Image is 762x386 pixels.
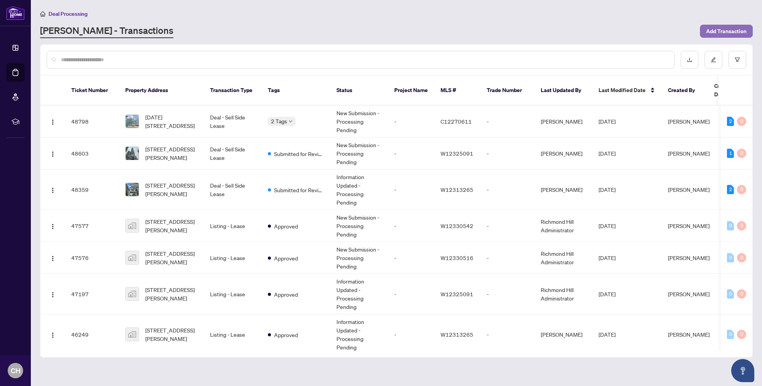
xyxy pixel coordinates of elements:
[330,76,388,106] th: Status
[274,186,324,194] span: Submitted for Review
[481,242,535,274] td: -
[145,249,198,266] span: [STREET_ADDRESS][PERSON_NAME]
[727,253,734,262] div: 0
[535,314,592,355] td: [PERSON_NAME]
[6,6,25,20] img: logo
[65,242,119,274] td: 47576
[728,51,746,69] button: filter
[535,274,592,314] td: Richmond Hill Administrator
[599,186,616,193] span: [DATE]
[700,25,753,38] button: Add Transaction
[330,210,388,242] td: New Submission - Processing Pending
[126,219,139,232] img: thumbnail-img
[737,185,746,194] div: 0
[388,76,434,106] th: Project Name
[126,115,139,128] img: thumbnail-img
[535,106,592,138] td: [PERSON_NAME]
[65,76,119,106] th: Ticket Number
[274,331,298,339] span: Approved
[274,254,298,262] span: Approved
[65,106,119,138] td: 48798
[727,330,734,339] div: 0
[727,185,734,194] div: 2
[687,57,692,62] span: download
[274,222,298,230] span: Approved
[535,138,592,170] td: [PERSON_NAME]
[727,289,734,299] div: 0
[681,51,698,69] button: download
[289,119,293,123] span: down
[65,138,119,170] td: 48603
[65,170,119,210] td: 48359
[668,254,710,261] span: [PERSON_NAME]
[204,314,262,355] td: Listing - Lease
[49,10,87,17] span: Deal Processing
[50,119,56,125] img: Logo
[50,332,56,338] img: Logo
[271,117,287,126] span: 2 Tags
[481,210,535,242] td: -
[65,274,119,314] td: 47197
[126,147,139,160] img: thumbnail-img
[481,170,535,210] td: -
[145,145,198,162] span: [STREET_ADDRESS][PERSON_NAME]
[145,326,198,343] span: [STREET_ADDRESS][PERSON_NAME]
[599,150,616,157] span: [DATE]
[330,170,388,210] td: Information Updated - Processing Pending
[737,289,746,299] div: 0
[388,170,434,210] td: -
[441,331,473,338] span: W12313265
[204,210,262,242] td: Listing - Lease
[737,253,746,262] div: 0
[11,365,20,376] span: CH
[40,11,45,17] span: home
[50,187,56,193] img: Logo
[441,290,473,297] span: W12325091
[50,292,56,298] img: Logo
[50,223,56,230] img: Logo
[599,222,616,229] span: [DATE]
[47,220,59,232] button: Logo
[47,328,59,341] button: Logo
[727,149,734,158] div: 1
[441,118,472,125] span: C12270611
[126,183,139,196] img: thumbnail-img
[599,331,616,338] span: [DATE]
[330,242,388,274] td: New Submission - Processing Pending
[47,183,59,196] button: Logo
[145,181,198,198] span: [STREET_ADDRESS][PERSON_NAME]
[535,242,592,274] td: Richmond Hill Administrator
[50,151,56,157] img: Logo
[737,117,746,126] div: 0
[535,76,592,106] th: Last Updated By
[145,113,198,130] span: [DATE][STREET_ADDRESS]
[388,138,434,170] td: -
[592,76,662,106] th: Last Modified Date
[145,217,198,234] span: [STREET_ADDRESS][PERSON_NAME]
[481,274,535,314] td: -
[126,287,139,300] img: thumbnail-img
[599,254,616,261] span: [DATE]
[705,51,722,69] button: edit
[708,76,762,106] th: Created Date
[441,186,473,193] span: W12313265
[662,76,708,106] th: Created By
[204,76,262,106] th: Transaction Type
[204,274,262,314] td: Listing - Lease
[727,221,734,230] div: 0
[535,210,592,242] td: Richmond Hill Administrator
[126,251,139,264] img: thumbnail-img
[388,106,434,138] td: -
[441,222,473,229] span: W12330542
[711,57,716,62] span: edit
[668,290,710,297] span: [PERSON_NAME]
[145,285,198,302] span: [STREET_ADDRESS][PERSON_NAME]
[737,221,746,230] div: 0
[599,118,616,125] span: [DATE]
[50,255,56,262] img: Logo
[714,82,747,99] span: Created Date
[434,76,481,106] th: MLS #
[481,76,535,106] th: Trade Number
[388,210,434,242] td: -
[481,314,535,355] td: -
